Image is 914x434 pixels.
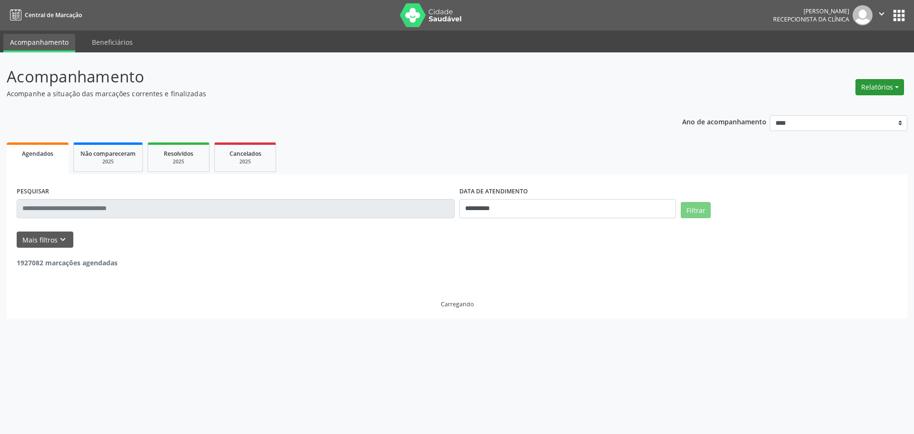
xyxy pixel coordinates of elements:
[22,150,53,158] span: Agendados
[80,150,136,158] span: Não compareceram
[681,202,711,218] button: Filtrar
[155,158,202,165] div: 2025
[164,150,193,158] span: Resolvidos
[3,34,75,52] a: Acompanhamento
[58,234,68,245] i: keyboard_arrow_down
[229,150,261,158] span: Cancelados
[80,158,136,165] div: 2025
[17,232,73,248] button: Mais filtroskeyboard_arrow_down
[25,11,82,19] span: Central de Marcação
[773,15,849,23] span: Recepcionista da clínica
[855,79,904,95] button: Relatórios
[891,7,907,24] button: apps
[17,258,118,267] strong: 1927082 marcações agendadas
[85,34,139,50] a: Beneficiários
[682,115,766,127] p: Ano de acompanhamento
[873,5,891,25] button: 
[7,65,637,89] p: Acompanhamento
[7,7,82,23] a: Central de Marcação
[7,89,637,99] p: Acompanhe a situação das marcações correntes e finalizadas
[773,7,849,15] div: [PERSON_NAME]
[853,5,873,25] img: img
[17,184,49,199] label: PESQUISAR
[441,300,474,308] div: Carregando
[459,184,528,199] label: DATA DE ATENDIMENTO
[221,158,269,165] div: 2025
[876,9,887,19] i: 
